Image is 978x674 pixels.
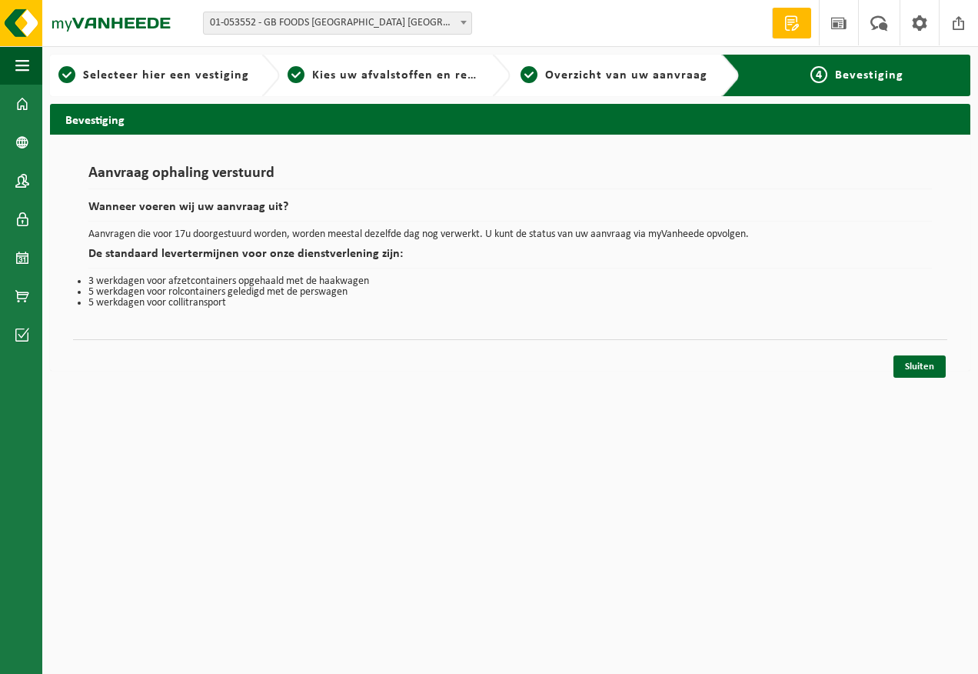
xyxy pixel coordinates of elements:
[88,298,932,309] li: 5 werkdagen voor collitransport
[288,66,304,83] span: 2
[204,12,471,34] span: 01-053552 - GB FOODS BELGIUM NV - PUURS-SINT-AMANDS
[88,201,932,222] h2: Wanneer voeren wij uw aanvraag uit?
[835,69,903,82] span: Bevestiging
[810,66,827,83] span: 4
[88,287,932,298] li: 5 werkdagen voor rolcontainers geledigd met de perswagen
[288,66,479,85] a: 2Kies uw afvalstoffen en recipiënten
[545,69,707,82] span: Overzicht van uw aanvraag
[203,12,472,35] span: 01-053552 - GB FOODS BELGIUM NV - PUURS-SINT-AMANDS
[312,69,524,82] span: Kies uw afvalstoffen en recipiënten
[521,66,537,83] span: 3
[88,165,932,189] h1: Aanvraag ophaling verstuurd
[50,104,970,134] h2: Bevestiging
[58,66,249,85] a: 1Selecteer hier een vestiging
[893,355,946,378] a: Sluiten
[58,66,75,83] span: 1
[83,69,249,82] span: Selecteer hier een vestiging
[88,229,932,240] p: Aanvragen die voor 17u doorgestuurd worden, worden meestal dezelfde dag nog verwerkt. U kunt de s...
[88,248,932,269] h2: De standaard levertermijnen voor onze dienstverlening zijn:
[88,276,932,287] li: 3 werkdagen voor afzetcontainers opgehaald met de haakwagen
[518,66,710,85] a: 3Overzicht van uw aanvraag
